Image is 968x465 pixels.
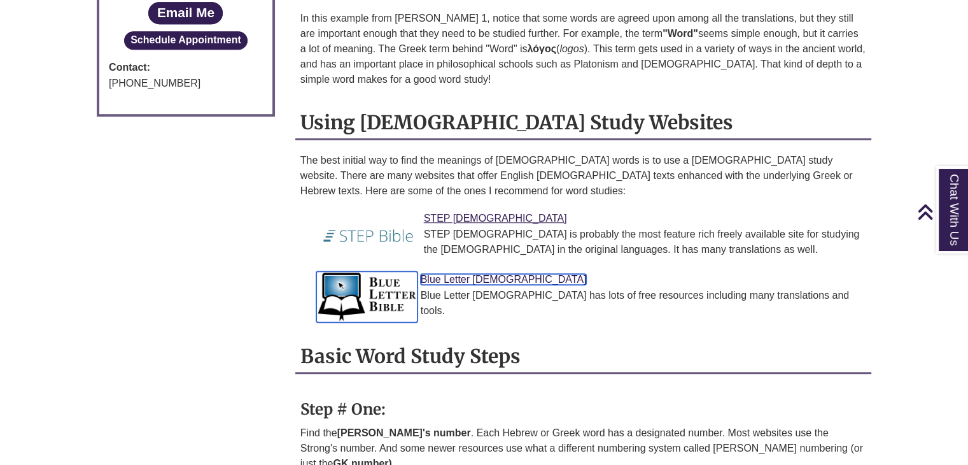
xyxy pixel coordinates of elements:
[124,31,248,49] button: Schedule Appointment
[109,75,263,92] div: [PHONE_NUMBER]
[109,59,263,76] strong: Contact:
[316,210,421,261] img: Link to STEP Bible
[559,43,584,54] em: logos
[528,43,556,54] strong: λόγος
[295,106,871,140] h2: Using [DEMOGRAPHIC_DATA] Study Websites
[917,203,965,220] a: Back to Top
[300,153,866,199] p: The best initial way to find the meanings of [DEMOGRAPHIC_DATA] words is to use a [DEMOGRAPHIC_DA...
[421,274,587,285] a: Link to Blue Letter Bible Blue Letter [DEMOGRAPHIC_DATA]
[300,11,866,87] p: In this example from [PERSON_NAME] 1, notice that some words are agreed upon among all the transl...
[300,399,386,419] strong: Step # One:
[148,2,223,24] a: Email Me
[663,28,698,39] strong: "Word"
[326,288,861,318] div: Blue Letter [DEMOGRAPHIC_DATA] has lots of free resources including many translations and tools.
[326,227,861,257] div: STEP [DEMOGRAPHIC_DATA] is probably the most feature rich freely available site for studying the ...
[424,213,567,224] a: Link to STEP Bible STEP [DEMOGRAPHIC_DATA]
[295,340,871,374] h2: Basic Word Study Steps
[316,271,417,322] img: Link to Blue Letter Bible
[337,427,471,438] strong: [PERSON_NAME]'s number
